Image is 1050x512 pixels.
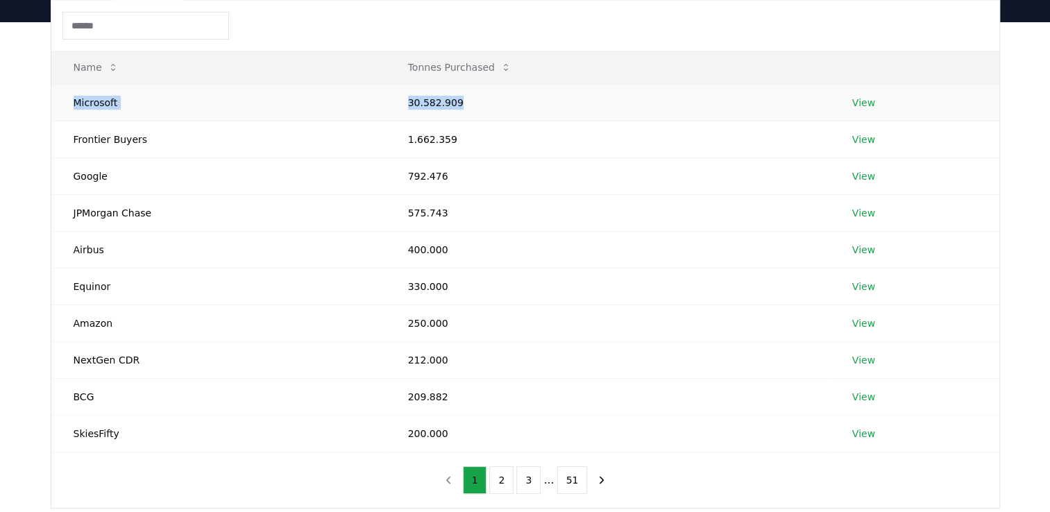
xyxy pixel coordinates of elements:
[386,415,830,452] td: 200.000
[386,121,830,157] td: 1.662.359
[51,268,386,305] td: Equinor
[852,316,875,330] a: View
[386,231,830,268] td: 400.000
[51,157,386,194] td: Google
[397,53,523,81] button: Tonnes Purchased
[516,466,541,494] button: 3
[51,121,386,157] td: Frontier Buyers
[852,390,875,404] a: View
[386,84,830,121] td: 30.582.909
[51,194,386,231] td: JPMorgan Chase
[489,466,514,494] button: 2
[386,268,830,305] td: 330.000
[852,353,875,367] a: View
[386,305,830,341] td: 250.000
[852,96,875,110] a: View
[543,472,554,488] li: ...
[386,341,830,378] td: 212.000
[590,466,613,494] button: next page
[62,53,130,81] button: Name
[386,157,830,194] td: 792.476
[852,169,875,183] a: View
[51,84,386,121] td: Microsoft
[852,427,875,441] a: View
[852,206,875,220] a: View
[51,231,386,268] td: Airbus
[386,194,830,231] td: 575.743
[557,466,588,494] button: 51
[463,466,487,494] button: 1
[852,280,875,293] a: View
[51,378,386,415] td: BCG
[51,415,386,452] td: SkiesFifty
[852,133,875,146] a: View
[852,243,875,257] a: View
[51,341,386,378] td: NextGen CDR
[51,305,386,341] td: Amazon
[386,378,830,415] td: 209.882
